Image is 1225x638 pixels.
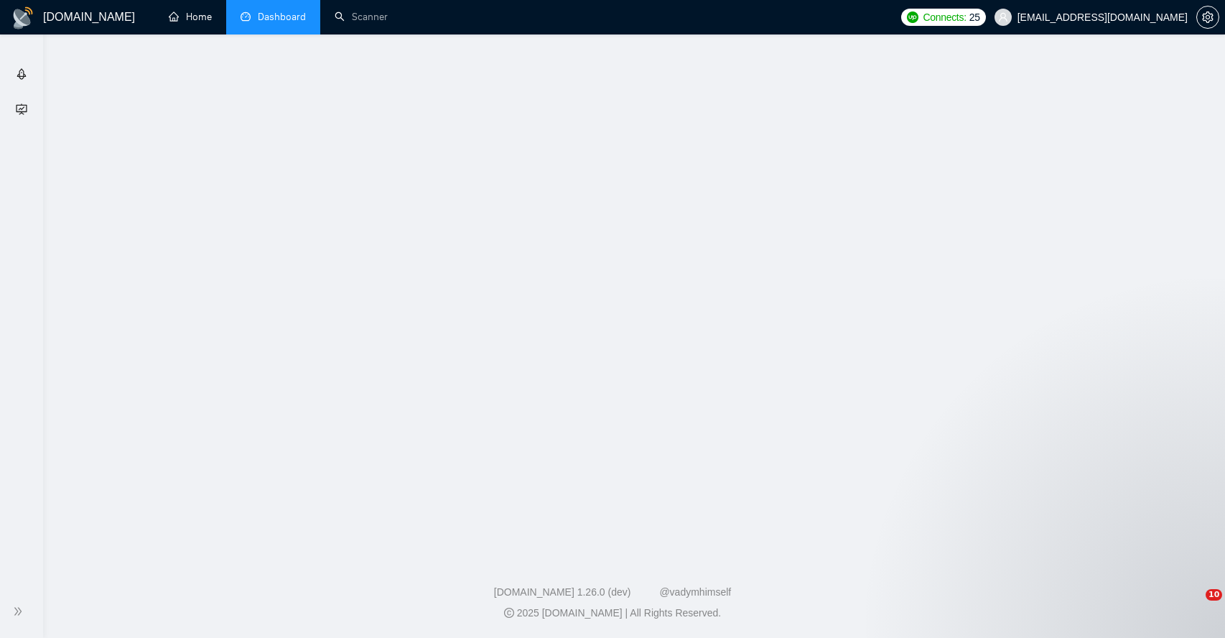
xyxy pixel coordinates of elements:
[504,608,514,618] span: copyright
[1206,589,1222,601] span: 10
[186,11,212,23] span: Home
[11,606,1214,621] div: 2025 [DOMAIN_NAME] | All Rights Reserved.
[11,6,34,29] img: logo
[1197,11,1219,23] span: setting
[1196,11,1219,23] a: setting
[923,9,966,25] span: Connects:
[335,11,388,23] a: searchScanner
[241,11,306,23] a: dashboardDashboard
[998,12,1008,22] span: user
[1196,6,1219,29] button: setting
[5,59,37,88] li: Getting Started
[969,9,980,25] span: 25
[659,586,731,598] a: @vadymhimself
[169,11,179,22] span: home
[907,11,918,23] img: upwork-logo.png
[16,67,101,79] a: rocket
[13,604,27,619] span: double-right
[16,101,74,114] span: Academy
[16,94,27,123] span: fund-projection-screen
[494,586,631,598] a: [DOMAIN_NAME] 1.26.0 (dev)
[1176,589,1211,624] iframe: Intercom live chat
